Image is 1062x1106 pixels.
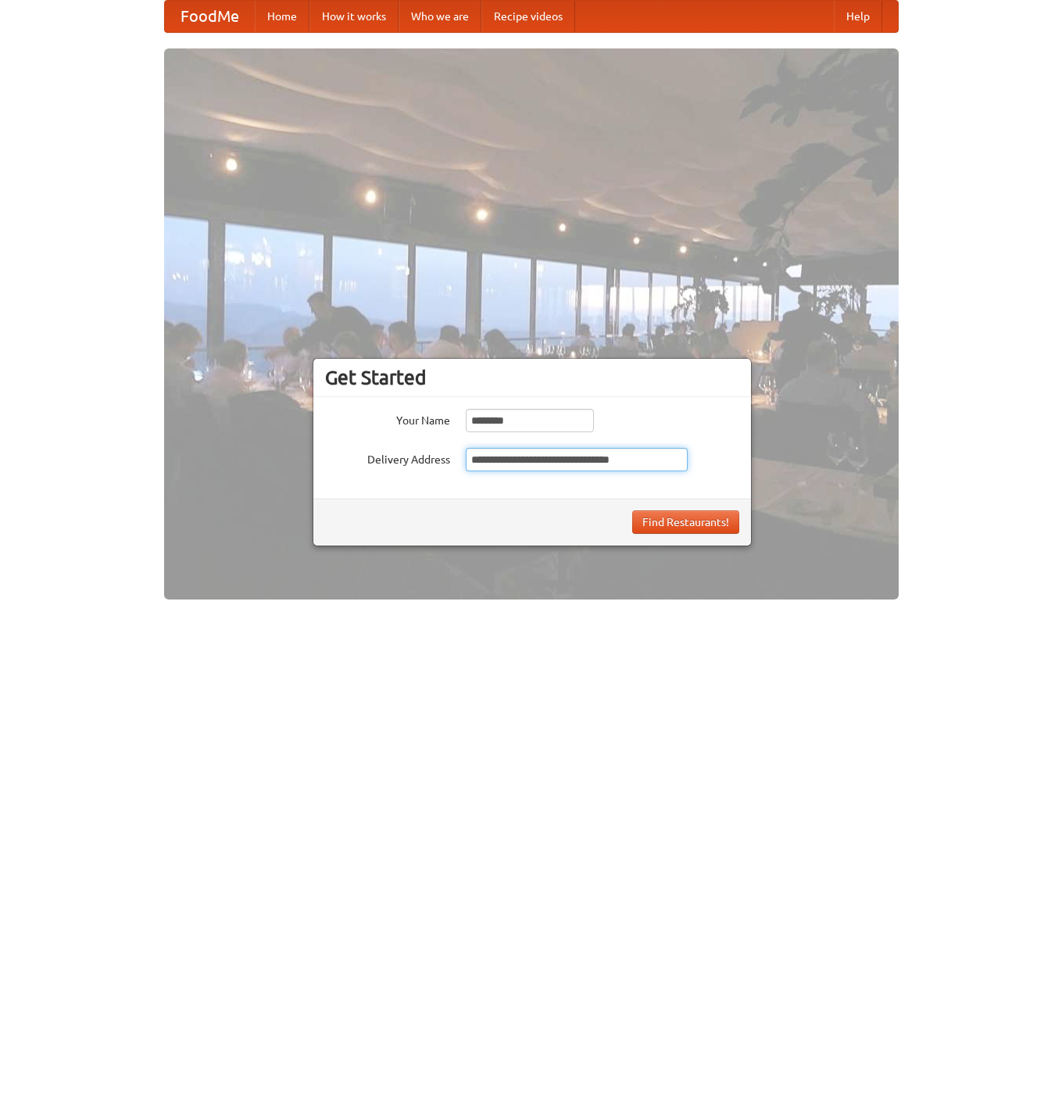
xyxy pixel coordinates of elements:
a: Home [255,1,309,32]
label: Your Name [325,409,450,428]
button: Find Restaurants! [632,510,739,534]
h3: Get Started [325,366,739,389]
a: Who we are [399,1,481,32]
a: Help [834,1,882,32]
a: FoodMe [165,1,255,32]
a: How it works [309,1,399,32]
a: Recipe videos [481,1,575,32]
label: Delivery Address [325,448,450,467]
